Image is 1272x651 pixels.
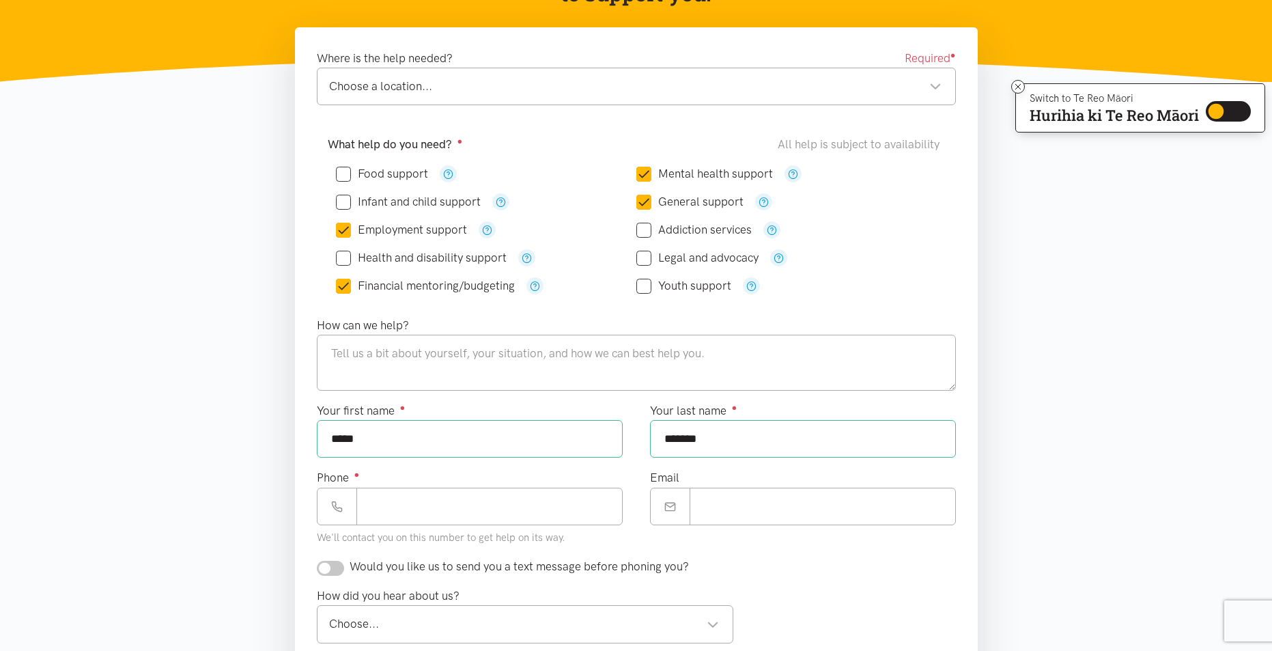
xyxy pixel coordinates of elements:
label: Phone [317,469,360,487]
label: Health and disability support [336,252,507,264]
span: Required [905,49,956,68]
sup: ● [400,402,406,413]
label: What help do you need? [328,135,463,154]
label: Youth support [636,280,731,292]
input: Email [690,488,956,525]
label: Your first name [317,402,406,420]
input: Phone number [356,488,623,525]
label: Legal and advocacy [636,252,759,264]
label: General support [636,196,744,208]
small: We'll contact you on this number to get help on its way. [317,531,565,544]
label: Food support [336,168,428,180]
label: Addiction services [636,224,752,236]
sup: ● [354,469,360,480]
sup: ● [457,136,463,146]
p: Hurihia ki Te Reo Māori [1030,109,1199,122]
label: Where is the help needed? [317,49,453,68]
label: Your last name [650,402,737,420]
div: All help is subject to availability [778,135,945,154]
div: Choose... [329,615,720,633]
div: Choose a location... [329,77,942,96]
label: Financial mentoring/budgeting [336,280,515,292]
label: How can we help? [317,316,409,335]
span: Would you like us to send you a text message before phoning you? [350,559,689,573]
sup: ● [950,50,956,60]
label: Email [650,469,679,487]
sup: ● [732,402,737,413]
label: How did you hear about us? [317,587,460,605]
label: Infant and child support [336,196,481,208]
p: Switch to Te Reo Māori [1030,94,1199,102]
label: Mental health support [636,168,773,180]
label: Employment support [336,224,467,236]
